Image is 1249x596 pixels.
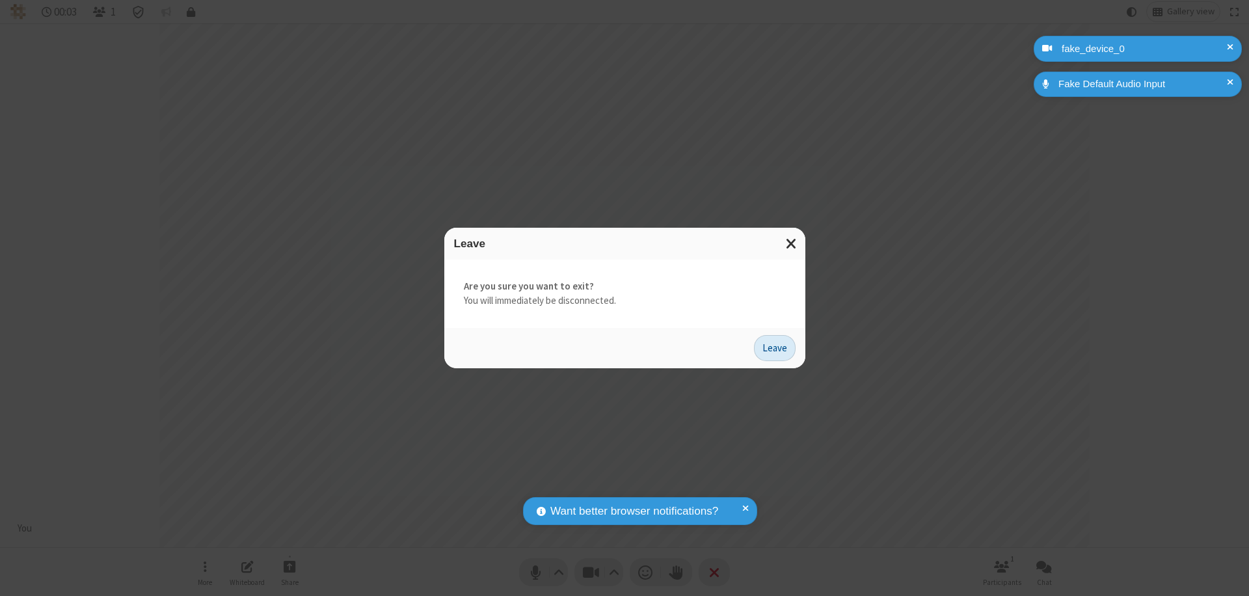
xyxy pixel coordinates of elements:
[464,279,786,294] strong: Are you sure you want to exit?
[444,260,805,328] div: You will immediately be disconnected.
[1054,77,1232,92] div: Fake Default Audio Input
[454,237,796,250] h3: Leave
[550,503,718,520] span: Want better browser notifications?
[754,335,796,361] button: Leave
[778,228,805,260] button: Close modal
[1057,42,1232,57] div: fake_device_0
